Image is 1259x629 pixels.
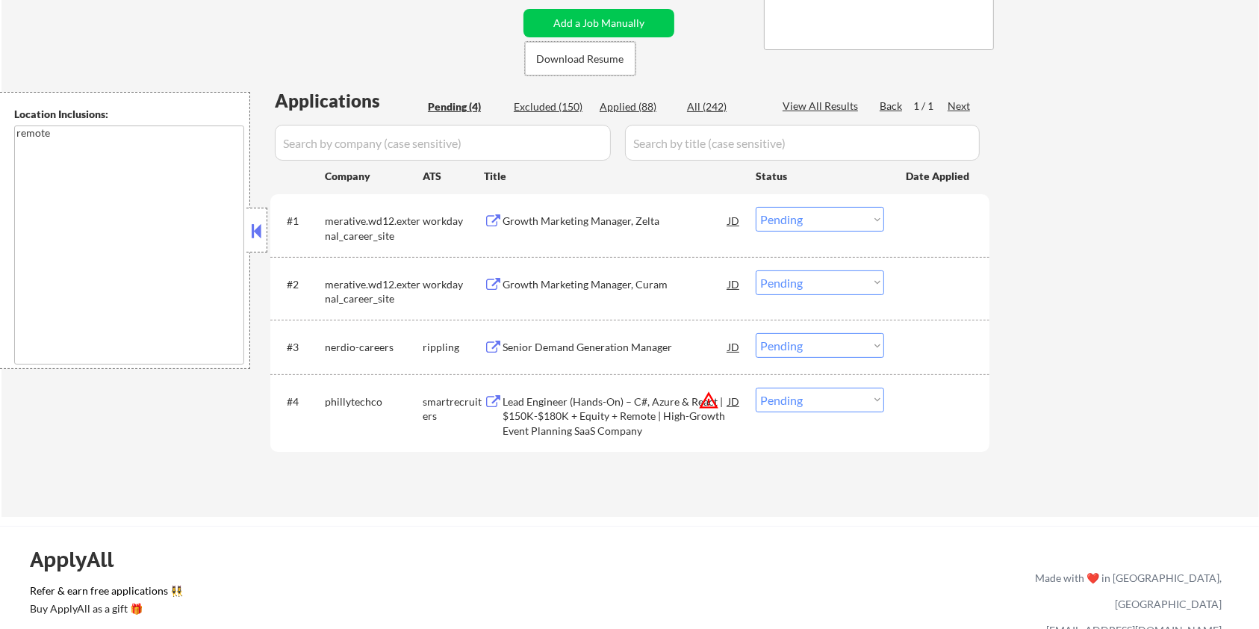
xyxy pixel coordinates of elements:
[525,42,635,75] button: Download Resume
[30,547,131,572] div: ApplyAll
[783,99,862,114] div: View All Results
[14,107,244,122] div: Location Inclusions:
[325,340,423,355] div: nerdio-careers
[30,586,723,601] a: Refer & earn free applications 👯‍♀️
[325,169,423,184] div: Company
[687,99,762,114] div: All (242)
[727,270,742,297] div: JD
[287,394,313,409] div: #4
[698,390,719,411] button: warning_amber
[30,604,179,614] div: Buy ApplyAll as a gift 🎁
[880,99,904,114] div: Back
[948,99,972,114] div: Next
[1029,565,1222,617] div: Made with ❤️ in [GEOGRAPHIC_DATA], [GEOGRAPHIC_DATA]
[325,277,423,306] div: merative.wd12.external_career_site
[423,214,484,229] div: workday
[423,169,484,184] div: ATS
[287,340,313,355] div: #3
[428,99,503,114] div: Pending (4)
[325,394,423,409] div: phillytechco
[30,601,179,620] a: Buy ApplyAll as a gift 🎁
[275,92,423,110] div: Applications
[906,169,972,184] div: Date Applied
[727,333,742,360] div: JD
[913,99,948,114] div: 1 / 1
[503,277,728,292] div: Growth Marketing Manager, Curam
[423,340,484,355] div: rippling
[514,99,588,114] div: Excluded (150)
[503,340,728,355] div: Senior Demand Generation Manager
[484,169,742,184] div: Title
[600,99,674,114] div: Applied (88)
[503,214,728,229] div: Growth Marketing Manager, Zelta
[727,388,742,415] div: JD
[325,214,423,243] div: merative.wd12.external_career_site
[625,125,980,161] input: Search by title (case sensitive)
[287,214,313,229] div: #1
[423,394,484,424] div: smartrecruiters
[727,207,742,234] div: JD
[503,394,728,439] div: Lead Engineer (Hands-On) – C#, Azure & React | $150K-$180K + Equity + Remote | High-Growth Event ...
[275,125,611,161] input: Search by company (case sensitive)
[523,9,674,37] button: Add a Job Manually
[423,277,484,292] div: workday
[287,277,313,292] div: #2
[756,162,884,189] div: Status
